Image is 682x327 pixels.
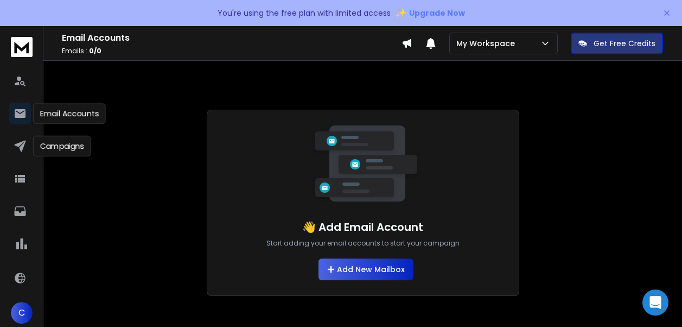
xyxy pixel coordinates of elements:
p: You're using the free plan with limited access [218,8,391,18]
div: Campaigns [33,136,91,156]
p: Start adding your email accounts to start your campaign [266,239,460,248]
img: logo [11,37,33,57]
p: Get Free Credits [594,38,655,49]
h1: Email Accounts [62,32,401,45]
p: My Workspace [456,38,519,49]
span: 0 / 0 [89,46,101,55]
button: Get Free Credits [571,33,663,54]
button: C [11,302,33,324]
button: ✨Upgrade Now [395,2,465,24]
span: Upgrade Now [409,8,465,18]
div: Open Intercom Messenger [642,290,668,316]
div: Email Accounts [33,103,106,124]
h1: 👋 Add Email Account [302,219,423,235]
button: Add New Mailbox [318,259,413,280]
p: Emails : [62,47,401,55]
span: ✨ [395,5,407,21]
